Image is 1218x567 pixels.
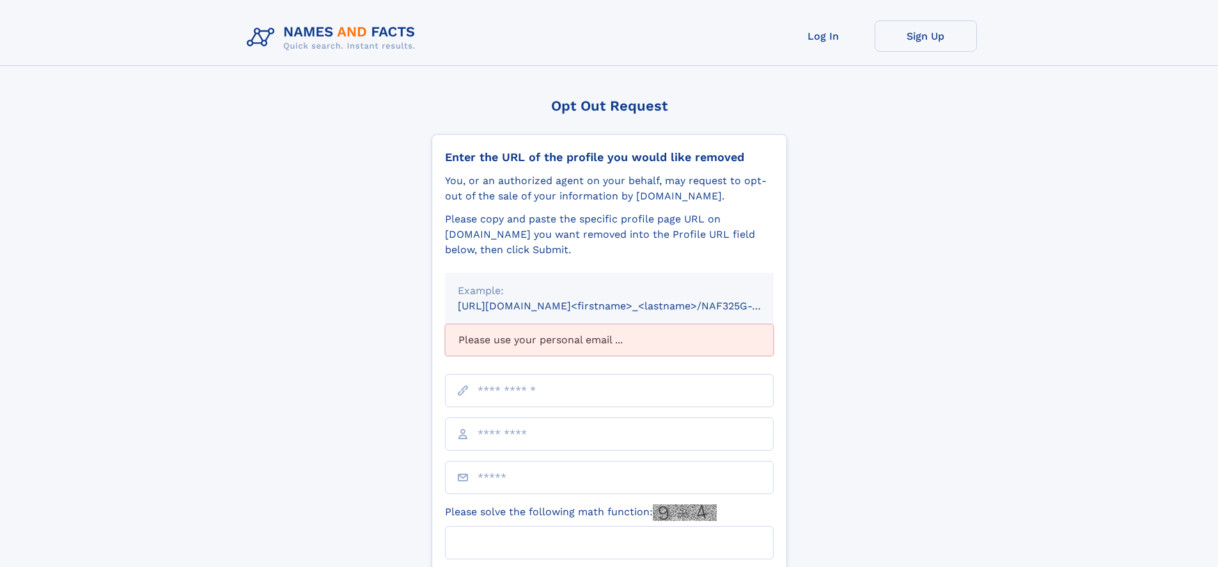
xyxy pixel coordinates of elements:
a: Log In [772,20,875,52]
div: Please use your personal email ... [445,324,774,356]
label: Please solve the following math function: [445,504,717,521]
div: Opt Out Request [432,98,787,114]
a: Sign Up [875,20,977,52]
img: Logo Names and Facts [242,20,426,55]
small: [URL][DOMAIN_NAME]<firstname>_<lastname>/NAF325G-xxxxxxxx [458,300,798,312]
div: Enter the URL of the profile you would like removed [445,150,774,164]
div: You, or an authorized agent on your behalf, may request to opt-out of the sale of your informatio... [445,173,774,204]
div: Please copy and paste the specific profile page URL on [DOMAIN_NAME] you want removed into the Pr... [445,212,774,258]
div: Example: [458,283,761,299]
